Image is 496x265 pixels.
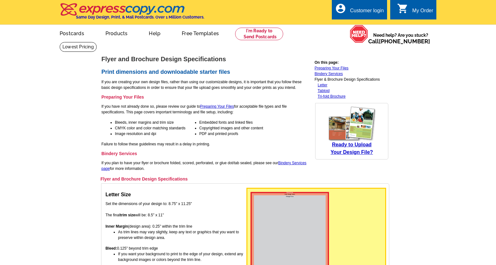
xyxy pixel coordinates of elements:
[101,69,310,76] h2: Print dimensions and downloadable starter files
[139,25,170,40] a: Help
[101,151,310,156] h3: Bindery Services
[101,56,310,62] h1: Flyer and Brochure Design Specifications
[328,106,375,141] img: upload your flyer design file
[318,89,330,93] a: Tabloid
[115,125,186,131] li: CMYK color and color matching standards
[368,32,433,45] span: Need help? Are you stuck?
[368,38,430,45] span: Call
[50,25,94,40] a: Postcards
[101,160,310,171] p: If you plan to have your flyer or brochure folded, scored, perforated, or glue dot/tab sealed, pl...
[120,213,135,217] strong: trim size
[397,3,408,14] i: shopping_cart
[315,66,348,70] a: Preparing Your Files
[101,104,310,115] p: If you have not already done so, please review our guide to for acceptable file types and file sp...
[76,15,204,19] h4: Same Day Design, Print, & Mail Postcards. Over 1 Million Customers.
[328,138,375,142] a: upload your own design for free
[105,192,245,197] h4: Letter Size
[95,25,138,40] a: Products
[331,142,373,155] span: Ready to Upload Your Design File?
[335,3,346,14] i: account_circle
[397,7,433,15] a: shopping_cart My Order
[115,120,186,125] li: Bleeds, inner margins and trim size
[315,72,343,76] a: Bindery Services
[118,229,245,241] li: As trim lines may vary slightly, keep any text or graphics that you want to preserve within desig...
[350,8,384,17] div: Customer login
[105,246,117,251] strong: Bleed:
[315,60,339,65] strong: On this page:
[350,25,368,43] img: help
[335,7,384,15] a: account_circle Customer login
[105,224,128,229] strong: Inner Margin
[101,79,310,90] p: If you are creating your own design files, rather than using our customizable designs, it is impo...
[199,120,263,125] li: Embedded fonts and linked files
[172,25,229,40] a: Free Templates
[200,104,234,109] a: Preparing Your Files
[318,94,346,99] a: Tri-fold Brochure
[199,125,263,131] li: Copyrighted images and other content
[101,141,310,147] p: Failure to follow these guidelines may result in a delay in printing.
[115,131,186,137] li: Image resolution and dpi
[199,131,263,137] li: PDF and printed proofs
[379,38,430,45] a: [PHONE_NUMBER]
[118,251,245,262] li: If you want your background to print to the edge of your design, extend any background images or ...
[412,8,433,17] div: My Order
[60,8,204,19] a: Same Day Design, Print, & Mail Postcards. Over 1 Million Customers.
[315,60,388,99] p: Flyer & Brochure Design Specifications
[318,83,327,87] a: Letter
[101,94,310,100] h3: Preparing Your Files
[319,141,385,156] a: Ready to UploadYour Design File?
[100,176,389,182] h3: Flyer and Brochure Design Specifications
